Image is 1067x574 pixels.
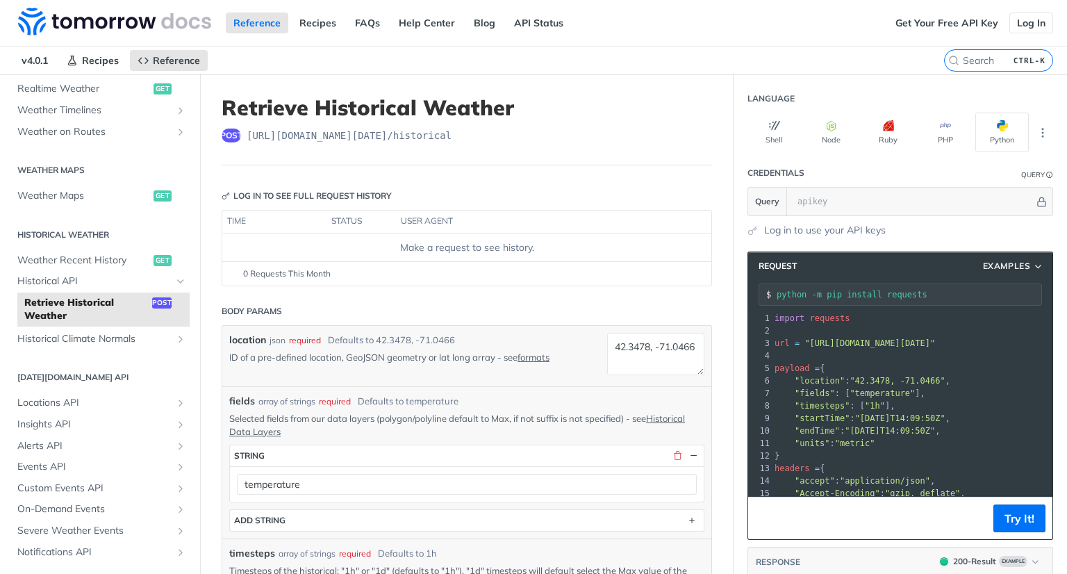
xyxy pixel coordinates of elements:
div: 7 [748,387,772,400]
span: "location" [795,376,845,386]
span: Retrieve Historical Weather [24,296,149,323]
span: "units" [795,438,830,448]
span: Weather Recent History [17,254,150,268]
a: Weather TimelinesShow subpages for Weather Timelines [10,100,190,121]
p: ID of a pre-defined location, GeoJSON geometry or lat long array - see [229,351,586,363]
div: Defaults to 1h [378,547,437,561]
button: 200200-ResultExample [933,555,1045,568]
a: FAQs [347,13,388,33]
a: Insights APIShow subpages for Insights API [10,414,190,435]
span: : [775,438,875,448]
span: Reference [153,54,200,67]
a: API Status [506,13,571,33]
span: Recipes [82,54,119,67]
a: Historical Climate NormalsShow subpages for Historical Climate Normals [10,329,190,350]
div: 6 [748,375,772,387]
span: url [775,338,790,348]
a: Weather Mapsget [10,186,190,206]
label: location [229,333,266,347]
div: required [319,395,351,408]
i: Information [1046,172,1053,179]
span: Realtime Weather [17,82,150,96]
span: get [154,83,172,95]
button: Examples [978,259,1049,273]
a: Reference [226,13,288,33]
div: required [339,548,371,560]
a: Custom Events APIShow subpages for Custom Events API [10,478,190,499]
span: : , [775,376,950,386]
span: get [154,190,172,202]
span: post [222,129,241,142]
span: Weather on Routes [17,125,172,139]
span: : [ ], [775,401,895,411]
svg: Search [948,55,959,66]
button: PHP [918,113,972,152]
span: : , [775,476,935,486]
span: "gzip, deflate" [885,489,960,498]
a: Notifications APIShow subpages for Notifications API [10,542,190,563]
a: Weather Recent Historyget [10,250,190,271]
button: Show subpages for Custom Events API [175,483,186,494]
button: Show subpages for Locations API [175,397,186,409]
button: Show subpages for Weather Timelines [175,105,186,116]
span: Weather Maps [17,189,150,203]
div: array of strings [258,395,315,408]
span: "[DATE]T14:09:50Z" [845,426,935,436]
a: On-Demand EventsShow subpages for On-Demand Events [10,499,190,520]
div: Query [1021,170,1045,180]
div: 5 [748,362,772,375]
span: : [ ], [775,388,925,398]
a: Blog [466,13,503,33]
span: Example [999,556,1027,567]
span: Notifications API [17,546,172,559]
span: v4.0.1 [14,50,56,71]
button: Try It! [993,505,1045,532]
button: RESPONSE [755,555,801,569]
span: "temperature" [850,388,915,398]
button: Show subpages for Severe Weather Events [175,525,186,536]
div: 2 [748,325,772,337]
kbd: CTRL-K [1010,54,1049,67]
a: Weather on RoutesShow subpages for Weather on Routes [10,122,190,142]
div: 15 [748,487,772,500]
div: 3 [748,337,772,350]
div: 200 - Result [953,555,996,568]
div: 1 [748,312,772,325]
a: Realtime Weatherget [10,79,190,99]
button: Query [748,188,787,215]
span: : , [775,413,950,423]
button: Hide [687,450,700,462]
div: Make a request to see history. [228,240,706,255]
textarea: 42.3478, -71.0466 [607,333,704,375]
th: user agent [396,211,684,233]
span: "metric" [835,438,875,448]
button: Python [975,113,1029,152]
span: payload [775,363,810,373]
div: Defaults to temperature [358,395,458,409]
span: Alerts API [17,439,172,453]
span: Locations API [17,396,172,410]
span: = [815,363,820,373]
span: post [152,297,172,309]
span: Examples [983,260,1031,272]
img: Tomorrow.io Weather API Docs [18,8,211,35]
button: Show subpages for Historical Climate Normals [175,334,186,345]
div: Credentials [747,167,804,179]
a: Locations APIShow subpages for Locations API [10,393,190,413]
div: 10 [748,425,772,437]
input: Request instructions [777,290,1041,300]
div: json [270,334,286,347]
a: Alerts APIShow subpages for Alerts API [10,436,190,457]
input: apikey [791,188,1034,215]
a: formats [518,352,549,363]
span: "fields" [795,388,835,398]
span: import [775,313,804,323]
a: Reference [130,50,208,71]
div: 14 [748,475,772,487]
span: { [775,363,825,373]
div: string [234,450,265,461]
h2: [DATE][DOMAIN_NAME] API [10,371,190,384]
div: Log in to see full request history [222,190,392,202]
div: array of strings [279,548,336,560]
button: Show subpages for Insights API [175,419,186,430]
